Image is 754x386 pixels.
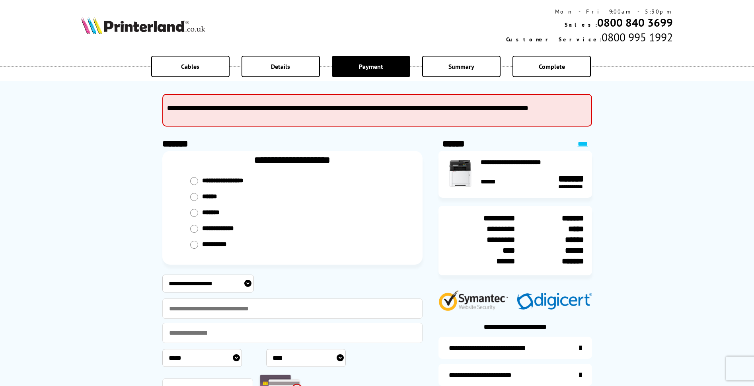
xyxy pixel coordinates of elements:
span: Cables [181,62,199,70]
span: Sales: [565,21,597,28]
img: Printerland Logo [81,17,205,34]
span: Complete [539,62,565,70]
div: Mon - Fri 9:00am - 5:30pm [506,8,673,15]
span: Summary [448,62,474,70]
a: additional-ink [438,337,592,359]
a: 0800 840 3699 [597,15,673,30]
span: Details [271,62,290,70]
a: items-arrive [438,364,592,386]
span: Customer Service: [506,36,602,43]
span: 0800 995 1992 [602,30,673,45]
span: Payment [359,62,383,70]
